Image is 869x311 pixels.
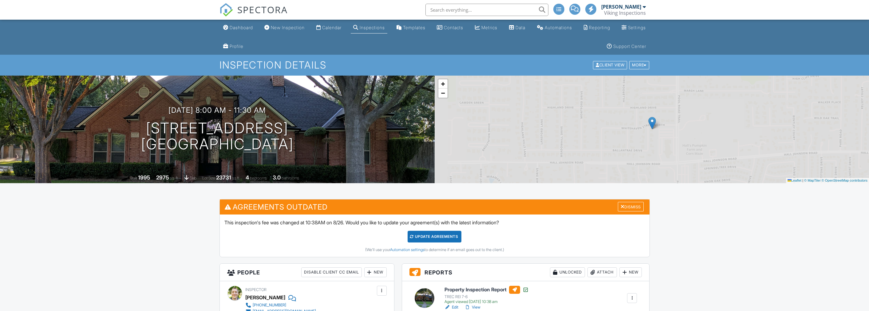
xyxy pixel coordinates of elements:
div: Agent viewed [DATE] 10:38 am [444,299,529,304]
a: © OpenStreetMap contributors [822,179,867,182]
h6: Property Inspection Report [444,286,529,294]
img: The Best Home Inspection Software - Spectora [219,3,233,17]
div: 23731 [216,174,231,181]
div: (We'll use your to determine if an email goes out to the client.) [224,247,645,252]
div: Attach [587,267,617,277]
a: Inspections [351,22,387,33]
span: Lot Size [202,176,215,180]
div: 3.0 [273,174,281,181]
div: [PERSON_NAME] [601,4,641,10]
div: 4 [246,174,249,181]
a: Leaflet [788,179,801,182]
span: bathrooms [282,176,299,180]
h3: Reports [402,264,650,281]
a: Edit [444,304,458,310]
div: Reporting [589,25,610,30]
a: Automation settings [390,247,425,252]
a: [PHONE_NUMBER] [245,302,316,308]
a: Automations (Advanced) [535,22,575,33]
span: − [441,89,445,97]
a: Templates [394,22,428,33]
a: Property Inspection Report TREC REI 7-6 Agent viewed [DATE] 10:38 am [444,286,529,304]
div: More [629,61,649,69]
div: Automations [545,25,572,30]
a: Client View [592,62,629,67]
div: Calendar [322,25,342,30]
div: [PERSON_NAME] [245,293,285,302]
h1: Inspection Details [219,60,650,70]
div: 1995 [138,174,150,181]
div: TREC REI 7-6 [444,294,529,299]
a: Reporting [581,22,613,33]
span: SPECTORA [237,3,288,16]
a: SPECTORA [219,8,288,21]
a: © MapTiler [804,179,821,182]
div: Inspections [360,25,385,30]
a: Zoom out [438,89,448,98]
div: This inspection's fee was changed at 10:38AM on 8/26. Would you like to update your agreement(s) ... [220,215,650,257]
h3: [DATE] 8:00 am - 11:30 am [168,106,266,114]
div: New Inspection [271,25,305,30]
div: Unlocked [550,267,585,277]
div: New [364,267,387,277]
a: Metrics [472,22,500,33]
div: Settings [628,25,646,30]
div: Update Agreements [408,231,461,242]
div: Contacts [444,25,463,30]
span: Built [130,176,137,180]
div: Support Center [613,44,646,49]
span: + [441,80,445,88]
h1: [STREET_ADDRESS] [GEOGRAPHIC_DATA] [141,120,294,153]
div: 2975 [156,174,169,181]
span: sq. ft. [170,176,179,180]
div: Client View [593,61,627,69]
input: Search everything... [425,4,548,16]
div: Metrics [481,25,497,30]
a: Dashboard [221,22,255,33]
a: Contacts [434,22,466,33]
a: View [464,304,480,310]
a: New Inspection [262,22,307,33]
div: Dashboard [230,25,253,30]
a: Data [507,22,528,33]
div: Templates [403,25,425,30]
div: Data [515,25,525,30]
div: Profile [230,44,243,49]
a: Settings [619,22,648,33]
span: Inspector [245,287,267,292]
span: slab [190,176,196,180]
div: Disable Client CC Email [301,267,362,277]
img: Marker [648,117,656,129]
span: | [802,179,803,182]
div: Dismiss [618,202,644,211]
div: [PHONE_NUMBER] [253,303,286,308]
h3: Agreements Outdated [220,199,650,215]
a: Company Profile [221,41,246,52]
a: Calendar [314,22,344,33]
span: bedrooms [250,176,267,180]
div: New [619,267,642,277]
a: Zoom in [438,79,448,89]
a: Support Center [604,41,649,52]
h3: People [220,264,394,281]
div: Viking Inspections [604,10,646,16]
span: sq.ft. [232,176,240,180]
